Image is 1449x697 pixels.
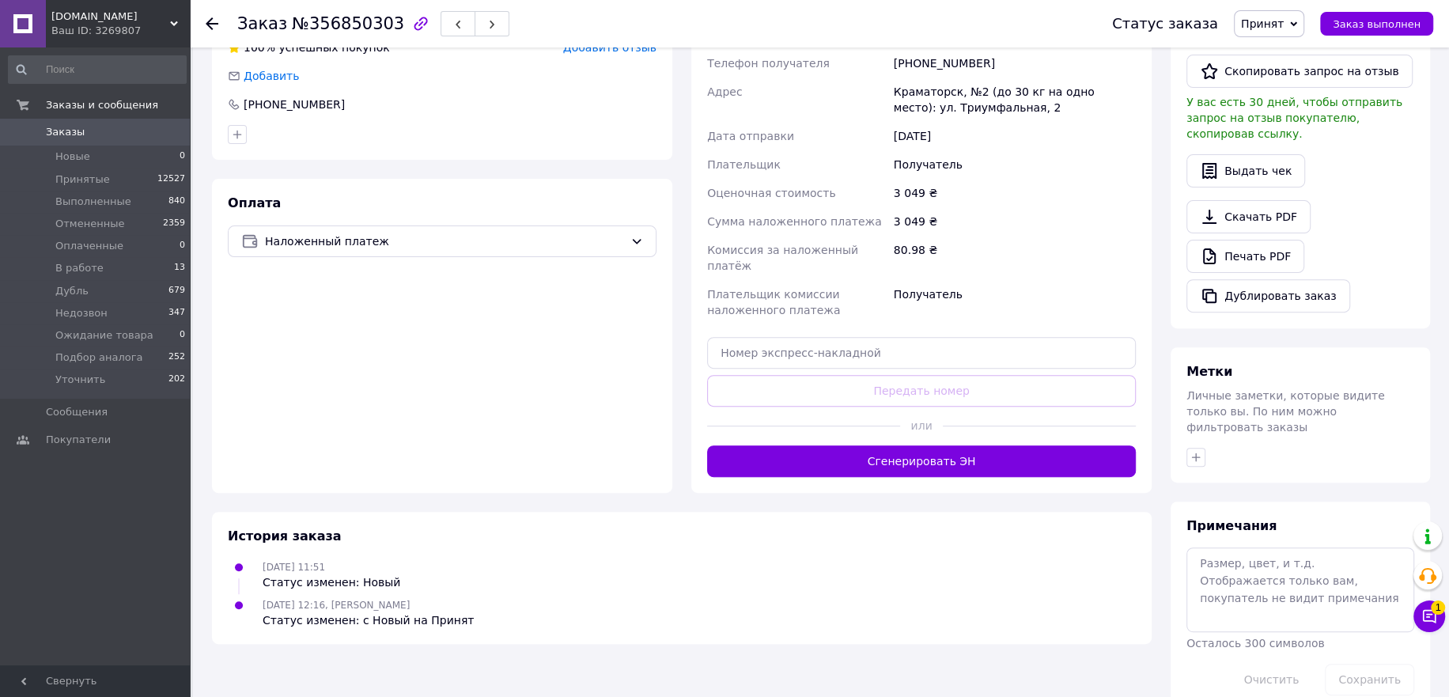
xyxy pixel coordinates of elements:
span: Наложенный платеж [265,233,624,250]
span: [DATE] 11:51 [263,562,325,573]
span: Заказы [46,125,85,139]
span: Плательщик комиссии наложенного платежа [707,288,840,316]
span: Выполненные [55,195,131,209]
div: Статус изменен: Новый [263,574,400,590]
div: Краматорск, №2 (до 30 кг на одно место): ул. Триумфальная, 2 [891,78,1139,122]
span: №356850303 [292,14,404,33]
button: Чат с покупателем1 [1413,600,1445,632]
span: Метки [1186,364,1232,379]
span: Ожидание товара [55,328,153,343]
span: 12527 [157,172,185,187]
span: 13 [174,261,185,275]
span: za5aya.com [51,9,170,24]
span: Отмененные [55,217,124,231]
span: Недозвон [55,306,108,320]
button: Дублировать заказ [1186,279,1350,313]
span: Осталось 300 символов [1186,637,1324,650]
div: Статус изменен: с Новый на Принят [263,612,474,628]
div: [PHONE_NUMBER] [891,49,1139,78]
span: Заказ выполнен [1333,18,1421,30]
span: Уточнить [55,373,105,387]
input: Поиск [8,55,187,84]
span: Принятые [55,172,110,187]
span: 0 [180,150,185,164]
span: Заказы и сообщения [46,98,158,112]
div: [PHONE_NUMBER] [242,97,346,112]
span: У вас есть 30 дней, чтобы отправить запрос на отзыв покупателю, скопировав ссылку. [1186,96,1402,140]
button: Заказ выполнен [1320,12,1433,36]
div: Получатель [891,280,1139,324]
span: Комиссия за наложенный платёж [707,244,858,272]
span: Сумма наложенного платежа [707,215,882,228]
span: Оценочная стоимость [707,187,836,199]
span: В работе [55,261,104,275]
span: Телефон получателя [707,57,830,70]
a: Скачать PDF [1186,200,1311,233]
span: История заказа [228,528,342,544]
span: Подбор аналога [55,350,143,365]
span: 0 [180,239,185,253]
span: Оплата [228,195,281,210]
a: Печать PDF [1186,240,1304,273]
span: Принят [1241,17,1284,30]
button: Скопировать запрос на отзыв [1186,55,1413,88]
span: Заказ [237,14,287,33]
span: 2359 [163,217,185,231]
span: 100% [244,41,275,54]
input: Номер экспресс-накладной [707,337,1136,369]
div: [DATE] [891,122,1139,150]
span: 202 [168,373,185,387]
span: Плательщик [707,158,781,171]
span: 347 [168,306,185,320]
span: Добавить [244,70,299,82]
button: Выдать чек [1186,154,1305,188]
div: Ваш ID: 3269807 [51,24,190,38]
span: Добавить отзыв [563,41,656,54]
div: Вернуться назад [206,16,218,32]
span: Дубль [55,284,89,298]
div: Получатель [891,150,1139,179]
div: 3 049 ₴ [891,179,1139,207]
span: 252 [168,350,185,365]
span: Примечания [1186,518,1277,533]
span: или [900,418,943,434]
span: [DATE] 12:16, [PERSON_NAME] [263,600,410,611]
span: Адрес [707,85,742,98]
span: Оплаченные [55,239,123,253]
span: Личные заметки, которые видите только вы. По ним можно фильтровать заказы [1186,389,1385,434]
span: 1 [1431,600,1445,615]
span: Покупатели [46,433,111,447]
span: Сообщения [46,405,108,419]
span: 0 [180,328,185,343]
span: Новые [55,150,90,164]
button: Сгенерировать ЭН [707,445,1136,477]
span: 840 [168,195,185,209]
div: 3 049 ₴ [891,207,1139,236]
div: 80.98 ₴ [891,236,1139,280]
span: Дата отправки [707,130,794,142]
div: Статус заказа [1112,16,1218,32]
span: 679 [168,284,185,298]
